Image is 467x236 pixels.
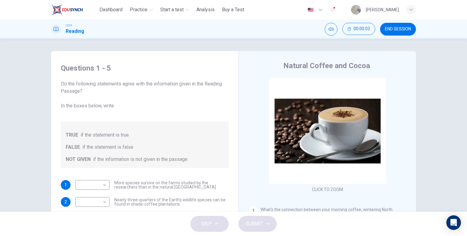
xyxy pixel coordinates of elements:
[81,131,129,139] span: if the statement is true
[385,27,411,32] span: END SESSION
[51,4,83,16] img: ELTC logo
[66,156,91,163] span: NOT GIVEN
[342,23,375,35] button: 00:00:03
[114,181,229,189] span: More species survive on the farms studied by the researchers than in the natural [GEOGRAPHIC_DATA].
[248,207,394,227] span: What's the connection between your morning coffee, wintering North American birds and the cool sh...
[325,23,337,36] div: Mute
[158,4,192,15] button: Start a test
[342,23,375,36] div: Hide
[380,23,416,36] button: END SESSION
[99,6,123,13] span: Dashboard
[66,131,78,139] span: TRUE
[354,26,370,31] span: 00:00:03
[61,63,229,73] h4: Questions 1 - 5
[82,144,133,151] span: if the statement is false
[66,28,84,35] h1: Reading
[93,156,188,163] span: if the information is not given in the passage
[61,80,229,109] span: Do the following statements agree with the information given in the Reading Passage? In the boxes...
[97,4,125,15] button: Dashboard
[64,200,67,204] span: 2
[283,61,370,71] h4: Natural Coffee and Cocoa
[114,198,229,206] span: Nearly three-quarters of the Earth's wildlife species can be found in shade-coffee plantations.
[307,8,314,12] img: en
[64,183,67,187] span: 1
[160,6,184,13] span: Start a test
[51,4,97,16] a: ELTC logo
[194,4,217,15] button: Analysis
[66,23,72,28] span: CEFR
[196,6,215,13] span: Analysis
[66,144,80,151] span: FALSE
[248,206,258,216] div: 1
[222,6,244,13] span: Buy a Test
[220,4,247,15] button: Buy a Test
[446,215,461,230] div: Open Intercom Messenger
[366,6,399,13] div: [PERSON_NAME]
[351,5,361,15] img: Profile picture
[127,4,155,15] button: Practice
[130,6,147,13] span: Practice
